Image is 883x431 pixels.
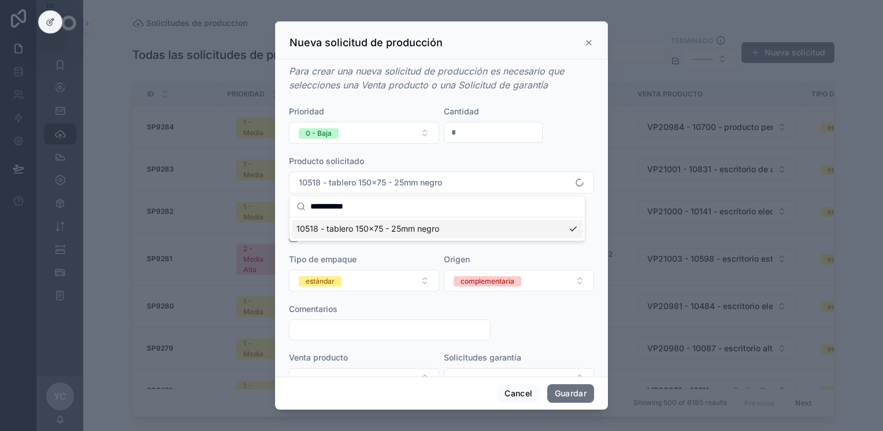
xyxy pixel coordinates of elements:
span: Venta producto [289,352,348,362]
button: Select Button [289,122,439,144]
button: Guardar [547,384,594,403]
div: Suggestions [290,217,585,240]
button: Select Button [289,172,594,194]
button: Select Button [289,368,439,388]
span: Tipo de empaque [289,254,357,264]
span: Cantidad [444,106,479,116]
span: Comentarios [289,304,337,314]
div: estándar [306,276,335,287]
em: Para crear una nueva solicitud de producción es necesario que selecciones una Venta producto o un... [289,65,564,91]
button: Cancel [497,384,540,403]
div: complementaria [461,276,514,287]
button: Select Button [444,270,594,292]
span: Solicitudes garantía [444,352,521,362]
button: Select Button [289,270,439,292]
h3: Nueva solicitud de producción [290,36,443,50]
button: Select Button [444,368,594,388]
span: 10518 - tablero 150x75 - 25mm negro [296,223,439,235]
div: 0 - Baja [306,128,332,139]
span: Prioridad [289,106,324,116]
span: 10518 - tablero 150x75 - 25mm negro [299,177,442,188]
span: Origen [444,254,470,264]
span: Producto solicitado [289,156,364,166]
